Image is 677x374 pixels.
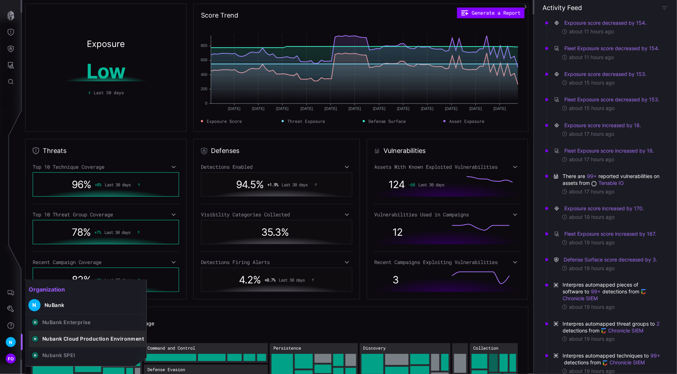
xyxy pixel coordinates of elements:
span: N [34,336,36,341]
button: NNubank Cloud Production Environment [29,331,147,347]
div: NuBank Enterprise [42,319,91,326]
span: N [32,301,36,310]
button: NNubank SPEI [29,347,147,364]
div: Nubank Cloud Production Environment [42,336,144,342]
span: N [34,320,36,325]
div: NuBank [44,302,64,308]
button: NNuBank Enterprise [29,314,147,331]
h2: Organization [25,282,147,297]
div: Nubank SPEI [42,352,75,359]
span: N [34,353,36,358]
button: NNuBank [25,297,147,314]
